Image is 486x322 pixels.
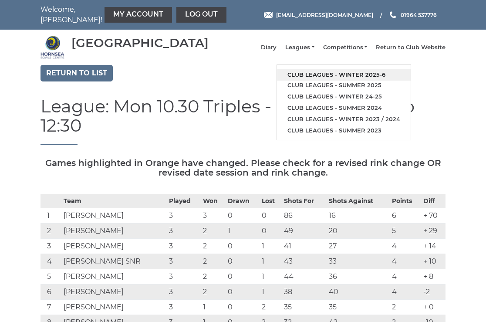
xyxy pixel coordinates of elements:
[390,194,422,208] th: Points
[390,239,422,254] td: 4
[327,194,390,208] th: Shots Against
[260,208,282,224] td: 0
[167,208,201,224] td: 3
[260,254,282,269] td: 1
[61,239,167,254] td: [PERSON_NAME]
[105,7,172,23] a: My Account
[61,269,167,285] td: [PERSON_NAME]
[264,11,373,19] a: Email [EMAIL_ADDRESS][DOMAIN_NAME]
[277,114,411,125] a: Club leagues - Winter 2023 / 2024
[282,194,326,208] th: Shots For
[282,224,326,239] td: 49
[323,44,367,51] a: Competitions
[40,269,61,285] td: 5
[277,64,411,140] ul: Leagues
[226,224,260,239] td: 1
[226,239,260,254] td: 0
[277,80,411,91] a: Club leagues - Summer 2025
[40,239,61,254] td: 3
[201,239,226,254] td: 2
[277,69,411,81] a: Club leagues - Winter 2025-6
[61,300,167,315] td: [PERSON_NAME]
[327,208,390,224] td: 16
[327,285,390,300] td: 40
[40,65,113,81] a: Return to list
[327,224,390,239] td: 20
[167,269,201,285] td: 3
[71,36,209,50] div: [GEOGRAPHIC_DATA]
[421,194,445,208] th: Diff
[260,194,282,208] th: Lost
[277,91,411,102] a: Club leagues - Winter 24-25
[40,97,445,145] h1: League: Mon 10.30 Triples - [DATE] - 10:30 to 12:30
[277,102,411,114] a: Club leagues - Summer 2024
[421,254,445,269] td: + 10
[421,300,445,315] td: + 0
[276,11,373,18] span: [EMAIL_ADDRESS][DOMAIN_NAME]
[201,300,226,315] td: 1
[167,194,201,208] th: Played
[201,269,226,285] td: 2
[40,35,64,59] img: Hornsea Bowls Centre
[376,44,445,51] a: Return to Club Website
[390,254,422,269] td: 4
[421,239,445,254] td: + 14
[421,208,445,224] td: + 70
[201,194,226,208] th: Won
[167,224,201,239] td: 3
[226,300,260,315] td: 0
[277,125,411,136] a: Club leagues - Summer 2023
[226,269,260,285] td: 0
[40,224,61,239] td: 2
[421,269,445,285] td: + 8
[327,254,390,269] td: 33
[282,208,326,224] td: 86
[201,208,226,224] td: 3
[40,208,61,224] td: 1
[390,300,422,315] td: 2
[282,254,326,269] td: 43
[421,224,445,239] td: + 29
[282,239,326,254] td: 41
[421,285,445,300] td: -2
[390,224,422,239] td: 5
[167,285,201,300] td: 3
[401,11,437,18] span: 01964 537776
[226,194,260,208] th: Drawn
[282,269,326,285] td: 44
[40,285,61,300] td: 6
[167,254,201,269] td: 3
[201,285,226,300] td: 2
[167,300,201,315] td: 3
[61,224,167,239] td: [PERSON_NAME]
[327,269,390,285] td: 36
[226,285,260,300] td: 0
[61,194,167,208] th: Team
[390,285,422,300] td: 4
[226,208,260,224] td: 0
[40,254,61,269] td: 4
[167,239,201,254] td: 3
[260,269,282,285] td: 1
[40,4,202,25] nav: Welcome, [PERSON_NAME]!
[226,254,260,269] td: 0
[61,254,167,269] td: [PERSON_NAME] SNR
[390,11,396,18] img: Phone us
[388,11,437,19] a: Phone us 01964 537776
[282,285,326,300] td: 38
[261,44,277,51] a: Diary
[390,208,422,224] td: 6
[260,224,282,239] td: 0
[260,285,282,300] td: 1
[201,224,226,239] td: 2
[260,300,282,315] td: 2
[285,44,314,51] a: Leagues
[264,12,273,18] img: Email
[61,285,167,300] td: [PERSON_NAME]
[390,269,422,285] td: 4
[260,239,282,254] td: 1
[176,7,226,23] a: Log out
[40,158,445,177] h5: Games highlighted in Orange have changed. Please check for a revised rink change OR revised date ...
[201,254,226,269] td: 2
[40,300,61,315] td: 7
